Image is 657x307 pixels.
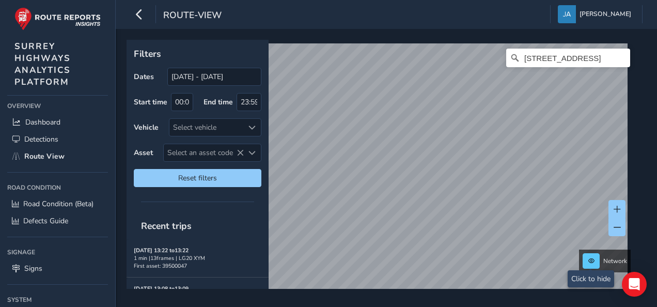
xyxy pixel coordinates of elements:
[134,212,199,239] span: Recent trips
[134,122,159,132] label: Vehicle
[142,173,254,183] span: Reset filters
[7,260,108,277] a: Signs
[7,148,108,165] a: Route View
[24,151,65,161] span: Route View
[7,195,108,212] a: Road Condition (Beta)
[134,262,187,270] span: First asset: 39500047
[558,5,576,23] img: diamond-layout
[23,199,93,209] span: Road Condition (Beta)
[506,49,630,67] input: Search
[580,5,631,23] span: [PERSON_NAME]
[134,169,261,187] button: Reset filters
[164,144,244,161] span: Select an asset code
[130,43,628,301] canvas: Map
[134,285,189,293] strong: [DATE] 13:08 to 13:09
[134,254,261,262] div: 1 min | 13 frames | LG20 XYM
[622,272,647,297] div: Open Intercom Messenger
[134,72,154,82] label: Dates
[603,257,627,265] span: Network
[7,131,108,148] a: Detections
[23,216,68,226] span: Defects Guide
[134,247,189,254] strong: [DATE] 13:22 to 13:22
[134,97,167,107] label: Start time
[134,148,153,158] label: Asset
[163,9,222,23] span: route-view
[7,114,108,131] a: Dashboard
[24,264,42,273] span: Signs
[25,117,60,127] span: Dashboard
[7,212,108,229] a: Defects Guide
[204,97,233,107] label: End time
[7,98,108,114] div: Overview
[7,180,108,195] div: Road Condition
[14,40,71,88] span: SURREY HIGHWAYS ANALYTICS PLATFORM
[24,134,58,144] span: Detections
[244,144,261,161] div: Select an asset code
[134,47,261,60] p: Filters
[14,7,101,30] img: rr logo
[558,5,635,23] button: [PERSON_NAME]
[169,119,244,136] div: Select vehicle
[7,244,108,260] div: Signage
